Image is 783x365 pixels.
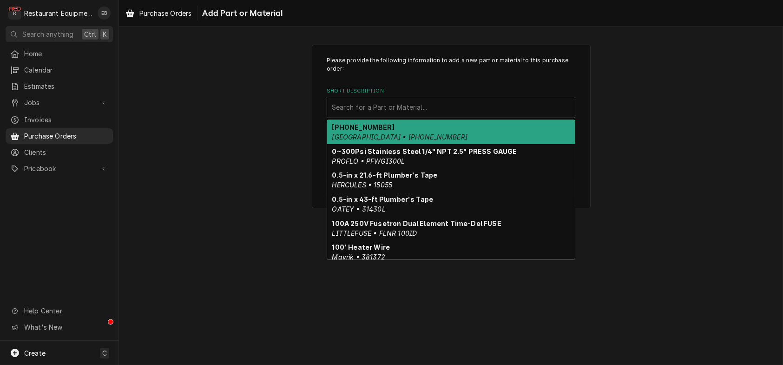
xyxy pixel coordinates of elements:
em: HERCULES • 15055 [332,181,393,189]
span: Purchase Orders [139,8,191,18]
span: Purchase Orders [24,131,108,141]
span: Search anything [22,29,73,39]
span: Estimates [24,81,108,91]
a: Clients [6,145,113,160]
span: Help Center [24,306,107,316]
span: Add Part or Material [199,7,283,20]
p: Please provide the following information to add a new part or material to this purchase order: [327,56,575,73]
div: Restaurant Equipment Diagnostics [24,8,92,18]
strong: 100A 250V Fusetron Dual Element Time-Del FUSE [332,219,501,227]
div: EB [98,7,111,20]
strong: 100' Heater Wire [332,243,390,251]
div: Line Item Create/Update Form [327,56,575,160]
a: Go to Jobs [6,95,113,110]
span: Invoices [24,115,108,125]
strong: 0.5-in x 43-ft Plumber's Tape [332,195,434,203]
span: What's New [24,322,107,332]
label: Short Description [327,87,575,95]
a: Home [6,46,113,61]
span: K [103,29,107,39]
strong: 0.5-in x 21.6-ft Plumber's Tape [332,171,438,179]
a: Go to What's New [6,319,113,335]
em: PROFLO • PFWGI300L [332,157,405,165]
span: Pricebook [24,164,94,173]
a: Purchase Orders [6,128,113,144]
strong: 0~300Psi Stainless Steel 1/4" NPT 2.5" PRESS GAUGE [332,147,517,155]
span: Create [24,349,46,357]
em: [GEOGRAPHIC_DATA] • [PHONE_NUMBER] [332,133,467,141]
span: Clients [24,147,108,157]
strong: [PHONE_NUMBER] [332,123,395,131]
div: Short Description [327,87,575,118]
a: Go to Help Center [6,303,113,319]
em: LITTLEFUSE • FLNR 100ID [332,229,417,237]
a: Go to Pricebook [6,161,113,176]
a: Purchase Orders [122,6,195,21]
span: Calendar [24,65,108,75]
div: R [8,7,21,20]
span: Home [24,49,108,59]
div: Line Item Create/Update [312,45,591,209]
span: Ctrl [84,29,96,39]
a: Invoices [6,112,113,127]
button: Search anythingCtrlK [6,26,113,42]
div: Restaurant Equipment Diagnostics's Avatar [8,7,21,20]
span: C [102,348,107,358]
em: Mavrik • 381372 [332,253,385,261]
em: OATEY • 31430L [332,205,386,213]
a: Estimates [6,79,113,94]
a: Calendar [6,62,113,78]
div: Emily Bird's Avatar [98,7,111,20]
span: Jobs [24,98,94,107]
